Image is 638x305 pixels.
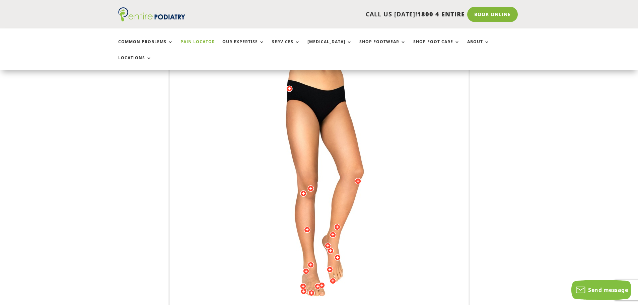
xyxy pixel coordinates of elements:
span: 1800 4 ENTIRE [417,10,465,18]
a: Common Problems [118,40,173,54]
a: Pain Locator [181,40,215,54]
a: [MEDICAL_DATA] [307,40,352,54]
a: Services [272,40,300,54]
a: Our Expertise [222,40,265,54]
img: logo (1) [118,7,185,21]
a: Book Online [467,7,518,22]
span: Send message [588,286,628,294]
a: Shop Foot Care [413,40,460,54]
button: Send message [571,280,631,300]
p: CALL US [DATE]! [211,10,465,19]
a: About [467,40,490,54]
a: Shop Footwear [359,40,406,54]
a: Entire Podiatry [118,16,185,23]
a: Locations [118,56,152,70]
